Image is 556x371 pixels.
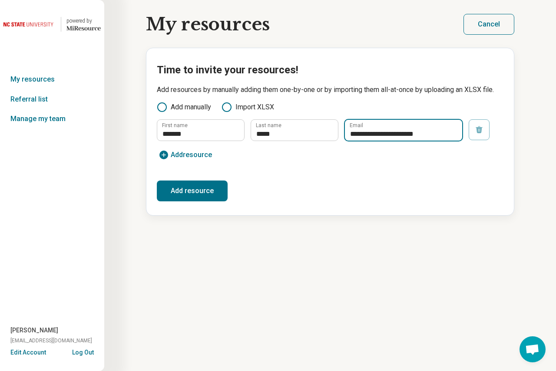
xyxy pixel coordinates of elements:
[162,123,188,128] label: First name
[157,85,503,95] p: Add resources by manually adding them one-by-one or by importing them all-at-once by uploading an...
[463,14,514,35] button: Cancel
[146,14,270,34] h1: My resources
[10,326,58,335] span: [PERSON_NAME]
[3,14,101,35] a: North Carolina State University powered by
[10,337,92,345] span: [EMAIL_ADDRESS][DOMAIN_NAME]
[3,14,56,35] img: North Carolina State University
[171,151,212,158] span: Add resource
[66,17,101,25] div: powered by
[157,62,503,78] h2: Time to invite your resources!
[72,348,94,355] button: Log Out
[157,181,228,201] button: Add resource
[157,148,214,162] button: Addresource
[256,123,281,128] label: Last name
[10,348,46,357] button: Edit Account
[157,102,211,112] label: Add manually
[520,336,546,362] div: Open chat
[469,119,490,140] button: Remove
[222,102,274,112] label: Import XLSX
[350,123,363,128] label: Email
